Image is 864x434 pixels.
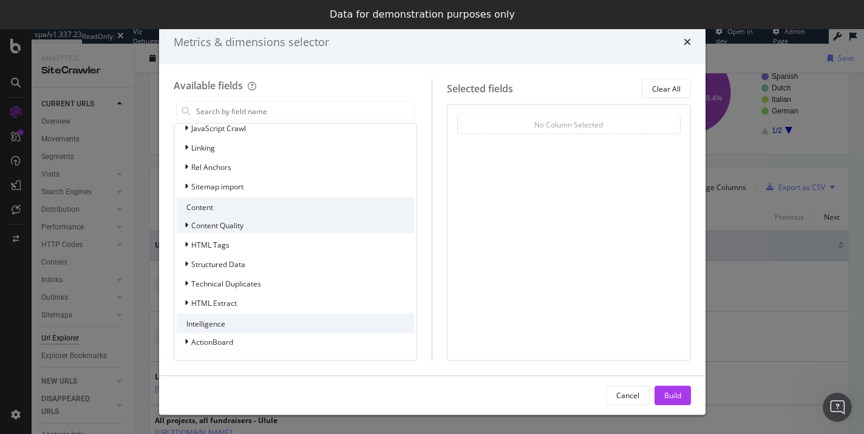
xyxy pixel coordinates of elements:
[447,81,513,95] div: Selected fields
[655,385,691,405] button: Build
[191,278,261,288] span: Technical Duplicates
[191,336,233,347] span: ActionBoard
[534,119,603,129] div: No Column Selected
[191,181,243,191] span: Sitemap import
[642,79,691,98] button: Clear All
[191,297,237,308] span: HTML Extract
[652,83,681,93] div: Clear All
[191,220,243,230] span: Content Quality
[177,197,415,217] div: Content
[616,390,639,400] div: Cancel
[174,79,243,92] div: Available fields
[330,8,515,21] div: Data for demonstration purposes only
[191,123,246,133] span: JavaScript Crawl
[159,19,706,415] div: modal
[664,390,681,400] div: Build
[191,161,231,172] span: Rel Anchors
[174,34,329,50] div: Metrics & dimensions selector
[684,34,691,50] div: times
[177,314,415,333] div: Intelligence
[191,142,215,152] span: Linking
[606,385,650,405] button: Cancel
[191,259,245,269] span: Structured Data
[191,239,230,249] span: HTML Tags
[195,102,415,120] input: Search by field name
[823,393,852,422] iframe: Intercom live chat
